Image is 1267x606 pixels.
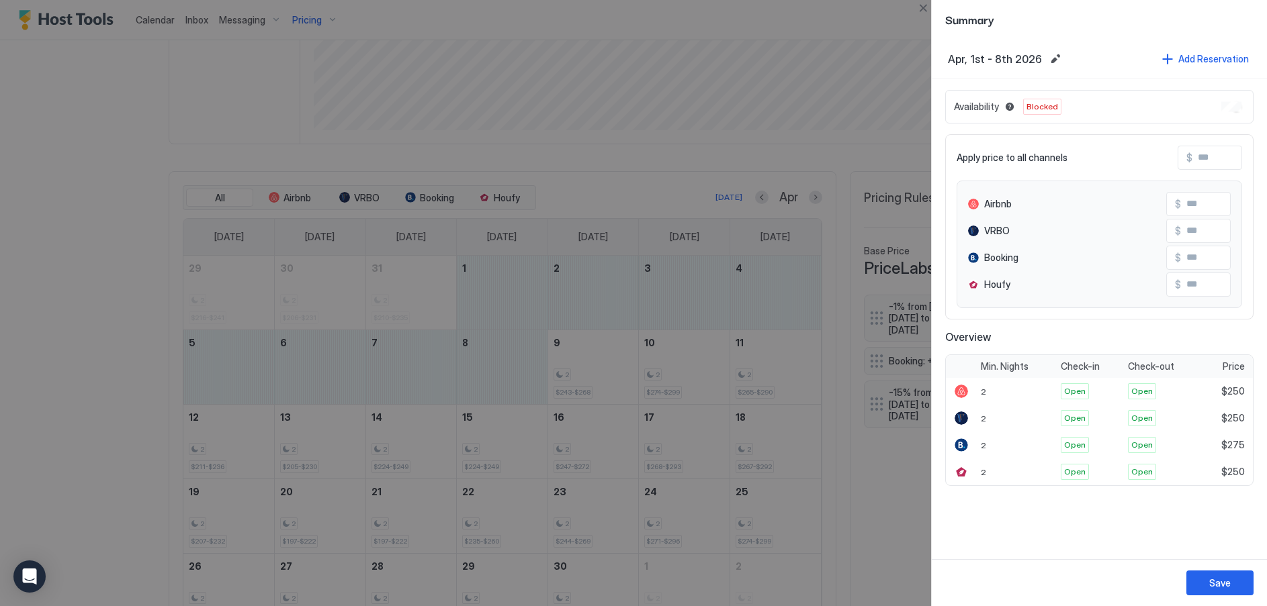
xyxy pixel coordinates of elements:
[954,101,999,113] span: Availability
[1131,412,1153,424] span: Open
[948,52,1042,66] span: Apr, 1st - 8th 2026
[984,252,1018,264] span: Booking
[13,560,46,593] div: Open Intercom Messenger
[1002,99,1018,115] button: Blocked dates override all pricing rules and remain unavailable until manually unblocked
[981,467,986,477] span: 2
[1128,360,1174,372] span: Check-out
[981,360,1029,372] span: Min. Nights
[1131,439,1153,451] span: Open
[1175,279,1181,291] span: $
[1221,466,1245,478] span: $250
[1178,52,1249,66] div: Add Reservation
[1064,412,1086,424] span: Open
[1047,51,1063,67] button: Edit date range
[1061,360,1100,372] span: Check-in
[957,152,1067,164] span: Apply price to all channels
[1026,101,1058,113] span: Blocked
[1186,570,1254,595] button: Save
[1131,466,1153,478] span: Open
[1175,198,1181,210] span: $
[1221,385,1245,397] span: $250
[984,198,1012,210] span: Airbnb
[945,330,1254,344] span: Overview
[1209,576,1231,590] div: Save
[1223,360,1245,372] span: Price
[945,11,1254,28] span: Summary
[981,440,986,450] span: 2
[1064,439,1086,451] span: Open
[1186,152,1192,164] span: $
[981,387,986,397] span: 2
[981,413,986,423] span: 2
[1064,385,1086,397] span: Open
[1064,466,1086,478] span: Open
[1175,252,1181,264] span: $
[1175,225,1181,237] span: $
[1160,50,1251,68] button: Add Reservation
[1131,385,1153,397] span: Open
[984,279,1010,291] span: Houfy
[1221,439,1245,451] span: $275
[1221,412,1245,424] span: $250
[984,225,1010,237] span: VRBO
